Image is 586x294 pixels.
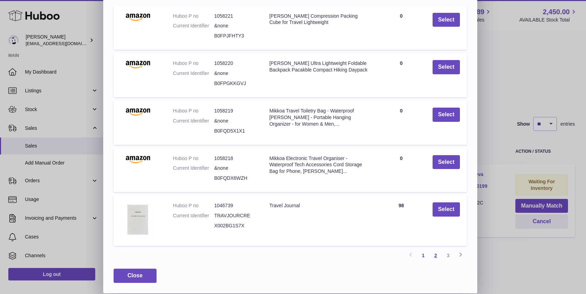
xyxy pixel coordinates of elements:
[173,155,214,162] dt: Huboo P no
[173,108,214,114] dt: Huboo P no
[173,60,214,67] dt: Huboo P no
[269,13,370,26] div: [PERSON_NAME] Compression Packing Cube for Travel Lightweight
[173,23,214,29] dt: Current Identifier
[214,108,255,114] dd: 1058219
[121,60,155,68] img: Mikkoa Ultra Lightweight Foldable Backpack Pacakble Compact Hiking Daypack
[173,118,214,124] dt: Current Identifier
[377,101,426,145] td: 0
[433,13,460,27] button: Select
[214,202,255,209] dd: 1046739
[442,249,454,262] a: 3
[433,202,460,217] button: Select
[377,195,426,246] td: 98
[173,202,214,209] dt: Huboo P no
[214,70,255,77] dd: &none
[417,249,429,262] a: 1
[114,269,157,283] button: Close
[429,249,442,262] a: 2
[269,202,370,209] div: Travel Journal
[377,53,426,97] td: 0
[214,212,255,219] dd: TRAVJOURCRE
[214,23,255,29] dd: &none
[214,60,255,67] dd: 1058220
[433,108,460,122] button: Select
[127,272,143,278] span: Close
[214,155,255,162] dd: 1058218
[214,128,255,134] dd: B0FQD5X1X1
[269,155,370,175] div: Mikkoa Electronic Travel Organiser - Waterproof Tech Accessories Cord Storage Bag for Phone, [PER...
[173,13,214,19] dt: Huboo P no
[214,13,255,19] dd: 1058221
[377,148,426,192] td: 0
[214,222,255,229] dd: X002BG1S7X
[121,155,155,163] img: Mikkoa Electronic Travel Organiser - Waterproof Tech Accessories Cord Storage Bag for Phone, Powe...
[433,60,460,74] button: Select
[214,33,255,39] dd: B0FPJFHTY3
[377,6,426,50] td: 0
[121,108,155,116] img: Mikkoa Travel Toiletry Bag - Waterproof Dopp Kitt - Portable Hanging Organizer - for Women & Men,...
[269,60,370,73] div: [PERSON_NAME] Ultra Lightweight Foldable Backpack Pacakble Compact Hiking Daypack
[214,118,255,124] dd: &none
[214,175,255,182] dd: B0FQDX6WZH
[121,13,155,21] img: Mikkoa Compression Packing Cube for Travel Lightweight
[433,155,460,169] button: Select
[173,165,214,171] dt: Current Identifier
[269,108,370,127] div: Mikkoa Travel Toiletry Bag - Waterproof [PERSON_NAME] - Portable Hanging Organizer - for Women & ...
[214,80,255,87] dd: B0FPGKKGVJ
[214,165,255,171] dd: &none
[121,202,155,237] img: Travel Journal
[173,212,214,219] dt: Current Identifier
[173,70,214,77] dt: Current Identifier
